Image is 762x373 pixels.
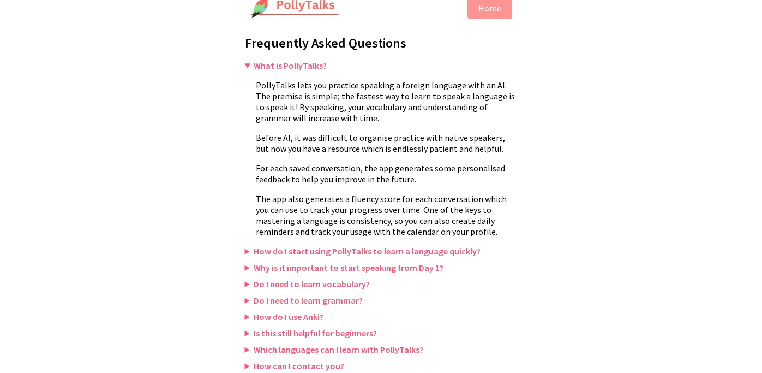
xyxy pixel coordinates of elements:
summary: Which languages can I learn with PollyTalks? [245,344,518,355]
h1: Frequently Asked Questions [245,34,518,51]
p: PollyTalks lets you practice speaking a foreign language with an AI. The premise is simple; the f... [256,80,518,123]
p: The app also generates a fluency score for each conversation which you can use to track your prog... [256,193,518,237]
summary: How do I use Anki? [245,311,518,322]
summary: What is PollyTalks? [245,60,518,71]
summary: Do I need to learn grammar? [245,295,518,306]
summary: How can I contact you? [245,360,518,371]
summary: Do I need to learn vocabulary? [245,279,518,289]
summary: Why is it important to start speaking from Day 1? [245,262,518,273]
summary: How do I start using PollyTalks to learn a language quickly? [245,246,518,257]
summary: Is this still helpful for beginners? [245,328,518,339]
p: Before AI, it was difficult to organise practice with native speakers, but now you have a resourc... [256,132,518,154]
p: For each saved conversation, the app generates some personalised feedback to help you improve in ... [256,163,518,185]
